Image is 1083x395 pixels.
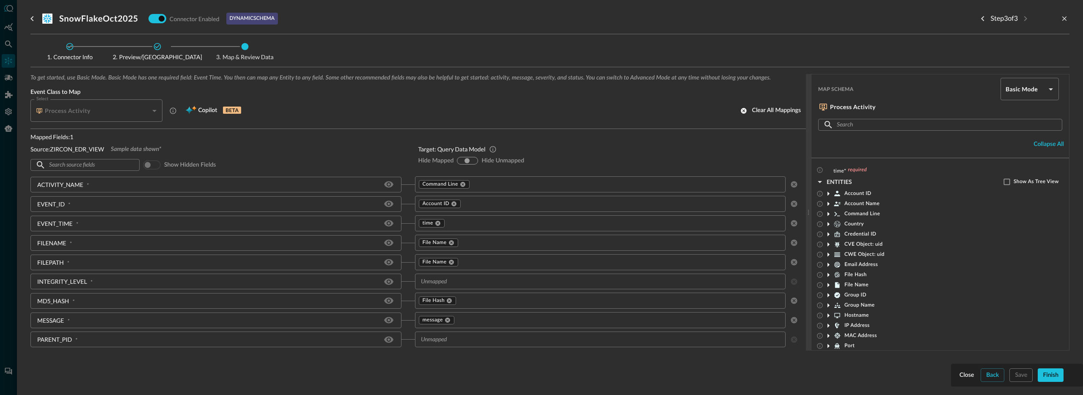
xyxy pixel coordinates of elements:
[419,239,458,247] div: File Name
[42,14,52,24] svg: Snowflake
[45,107,91,115] h5: Process Activity
[844,312,869,319] span: Hostname
[844,282,869,288] span: File Name
[418,276,770,287] input: Unmapped
[419,316,454,324] div: message
[423,220,433,227] span: time
[419,258,458,266] div: File Name
[1014,178,1059,185] span: Show As Tree View
[37,335,72,344] div: PARENT_PID
[789,257,799,267] button: clear selected values
[844,241,882,248] span: CVE Object: uid
[423,239,447,246] span: File Name
[382,217,396,230] button: Hide/Show source field
[37,219,73,228] div: EVENT_TIME
[976,12,990,25] button: Previous step
[481,157,524,165] span: Hide Unmapped
[209,54,281,60] span: Map & Review Data
[382,333,396,346] button: Hide/Show source field
[423,259,447,266] span: File Name
[844,292,866,299] span: Group ID
[848,167,867,173] span: required
[37,239,66,247] div: FILENAME
[818,86,997,92] span: Map Schema
[844,322,870,329] span: IP Address
[844,200,880,207] span: Account Name
[735,104,806,118] button: Clear all mappings
[830,103,876,111] h5: Process Activity
[844,190,871,197] span: Account ID
[382,313,396,327] button: Hide/Show source field
[844,343,855,349] span: Port
[30,145,104,154] p: Source: ZIRCON_EDR_VIEW
[419,219,445,228] div: time
[489,145,497,153] svg: Query’s Data Model (QDM) is based on the Open Cybersecurity Schema Framework (OCSF). QDM aims to ...
[198,105,217,116] span: Copilot
[844,302,875,309] span: Group Name
[789,315,799,325] button: clear selected values
[34,54,106,60] span: Connector Info
[837,117,1043,133] input: Search
[382,255,396,269] button: Hide/Show source field
[1028,137,1069,151] button: Collapse all
[419,296,456,305] div: File Hash
[418,145,486,154] p: Target: Query Data Model
[37,316,64,325] div: MESSAGE
[113,54,202,60] span: Preview/[GEOGRAPHIC_DATA]
[789,218,799,228] button: clear selected values
[1038,368,1064,382] button: Finish
[49,157,120,173] input: Search source fields
[37,200,65,208] div: EVENT_ID
[419,200,461,208] div: Account ID
[170,14,220,23] p: Connector Enabled
[990,14,1018,24] p: Step 3 of 3
[423,181,458,188] span: Command Line
[844,211,880,217] span: Command Line
[223,107,241,114] p: BETA
[981,368,1004,382] button: Back
[844,251,885,258] span: CWE Object: uid
[789,238,799,248] button: clear selected values
[423,317,443,324] span: message
[1059,14,1069,24] button: close-drawer
[833,169,847,174] span: time*
[844,231,876,238] span: Credential ID
[230,15,275,22] p: dynamic schema
[844,221,864,228] span: Country
[815,175,857,189] button: ENTITIES
[37,180,83,189] div: ACTIVITY_NAME
[169,107,177,115] svg: Process Activity events report when a process launches, injects, opens or terminates another proc...
[180,104,246,118] button: CopilotBETA
[418,157,454,165] span: Hide Mapped
[37,277,87,286] div: INTEGRITY_LEVEL
[844,332,877,339] span: MAC Address
[789,199,799,209] button: clear selected values
[419,180,470,189] div: Command Line
[382,197,396,211] button: Hide/Show source field
[1006,85,1045,93] h5: Basic Mode
[37,258,64,267] div: FILEPATH
[36,96,48,102] label: Select
[25,12,39,25] button: go back
[30,132,405,141] p: Mapped Fields: 1
[457,157,478,165] div: show-all
[30,74,806,82] span: To get started, use Basic Mode. Basic Mode has one required field: Event Time. You then can map a...
[789,296,799,306] button: clear selected values
[382,294,396,307] button: Hide/Show source field
[382,178,396,191] button: Hide/Show source field
[418,334,770,345] input: Unmapped
[958,368,976,382] button: Close
[423,297,445,304] span: File Hash
[423,200,450,207] span: Account ID
[59,14,138,24] h3: SnowFlakeOct2025
[844,261,878,268] span: Email Address
[30,88,806,96] span: Event Class to Map
[37,296,69,305] div: MD5_HASH
[382,236,396,250] button: Hide/Show source field
[844,272,867,278] span: File Hash
[111,145,161,153] span: Sample data shown*
[164,161,216,169] span: Show hidden fields
[789,179,799,189] button: clear selected values
[382,275,396,288] button: Hide/Show source field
